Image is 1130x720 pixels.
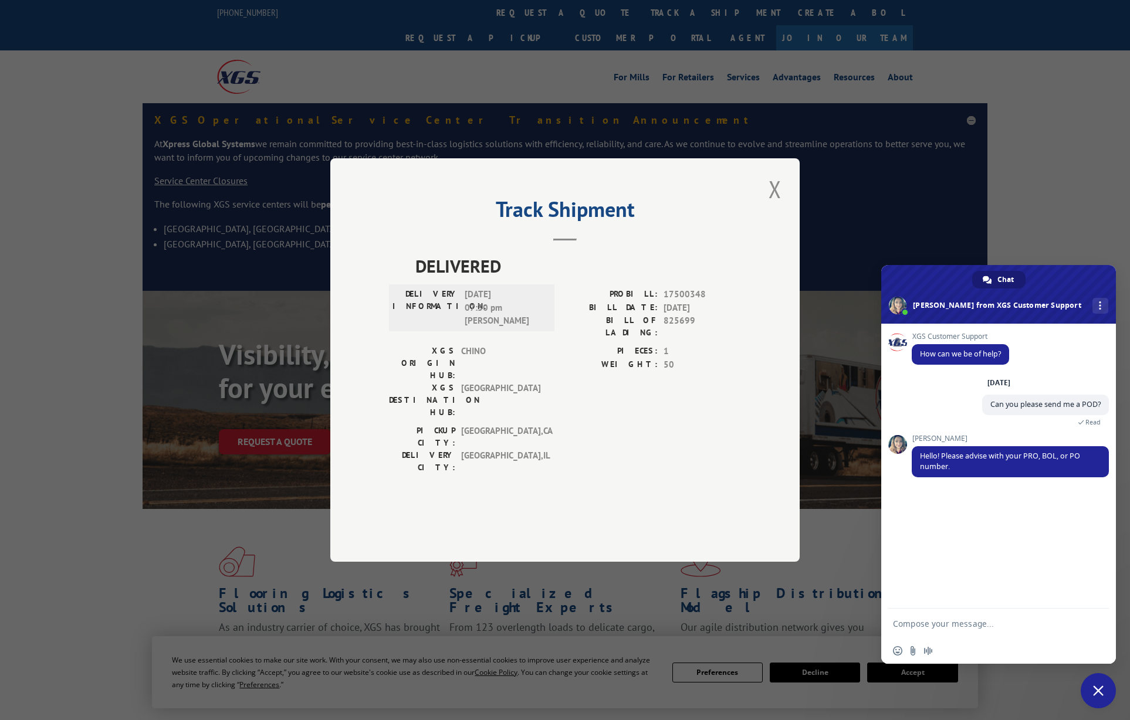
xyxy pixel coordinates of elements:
[920,349,1001,359] span: How can we be of help?
[920,451,1080,471] span: Hello! Please advise with your PRO, BOL, or PO number.
[389,345,455,382] label: XGS ORIGIN HUB:
[393,288,459,328] label: DELIVERY INFORMATION:
[565,358,658,372] label: WEIGHT:
[664,358,741,372] span: 50
[893,646,902,656] span: Insert an emoji
[664,345,741,358] span: 1
[664,314,741,339] span: 825699
[912,434,1109,443] span: [PERSON_NAME]
[997,271,1014,288] span: Chat
[912,332,1009,341] span: XGS Customer Support
[893,609,1081,638] textarea: Compose your message...
[389,424,455,449] label: PICKUP CITY:
[908,646,918,656] span: Send a file
[389,201,741,223] h2: Track Shipment
[465,288,544,328] span: [DATE] 07:30 pm [PERSON_NAME]
[565,288,658,301] label: PROBILL:
[972,271,1026,288] a: Chat
[990,399,1101,409] span: Can you please send me a POD?
[389,449,455,474] label: DELIVERY CITY:
[565,345,658,358] label: PIECES:
[565,314,658,339] label: BILL OF LADING:
[987,379,1010,386] div: [DATE]
[461,345,540,382] span: CHINO
[1085,418,1101,426] span: Read
[1081,673,1116,708] a: Close chat
[461,424,540,449] span: [GEOGRAPHIC_DATA] , CA
[565,301,658,315] label: BILL DATE:
[923,646,933,656] span: Audio message
[389,382,455,419] label: XGS DESTINATION HUB:
[765,173,785,205] button: Close modal
[461,449,540,474] span: [GEOGRAPHIC_DATA] , IL
[664,301,741,315] span: [DATE]
[664,288,741,301] span: 17500348
[415,253,741,279] span: DELIVERED
[461,382,540,419] span: [GEOGRAPHIC_DATA]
